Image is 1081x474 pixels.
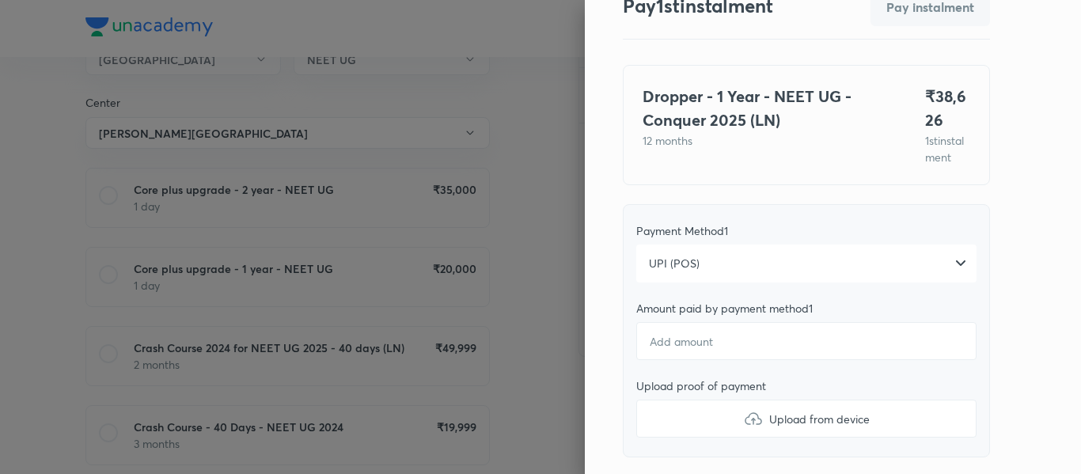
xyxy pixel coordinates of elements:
[925,132,970,165] p: 1 st instalment
[769,411,870,427] span: Upload from device
[636,379,977,393] div: Upload proof of payment
[649,256,700,271] span: UPI (POS)
[636,322,977,360] input: Add amount
[643,132,887,149] p: 12 months
[636,224,977,238] div: Payment Method 1
[636,301,977,316] div: Amount paid by payment method 1
[925,85,970,132] h4: ₹ 38,626
[643,85,887,132] h4: Dropper - 1 Year - NEET UG - Conquer 2025 (LN)
[744,409,763,428] img: upload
